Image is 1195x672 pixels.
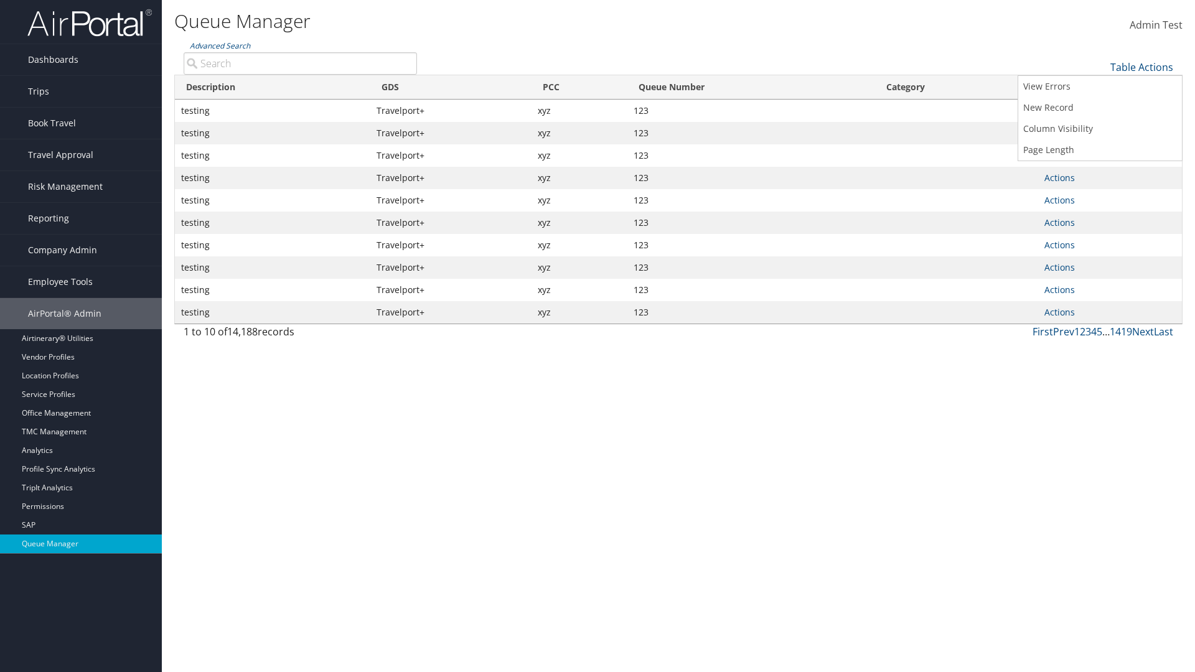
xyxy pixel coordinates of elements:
[28,108,76,139] span: Book Travel
[28,139,93,170] span: Travel Approval
[28,298,101,329] span: AirPortal® Admin
[28,235,97,266] span: Company Admin
[28,203,69,234] span: Reporting
[28,44,78,75] span: Dashboards
[28,266,93,297] span: Employee Tools
[1018,76,1182,97] a: View Errors
[1018,97,1182,118] a: New Record
[1018,118,1182,139] a: Column Visibility
[27,8,152,37] img: airportal-logo.png
[28,171,103,202] span: Risk Management
[1018,139,1182,161] a: Page Length
[28,76,49,107] span: Trips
